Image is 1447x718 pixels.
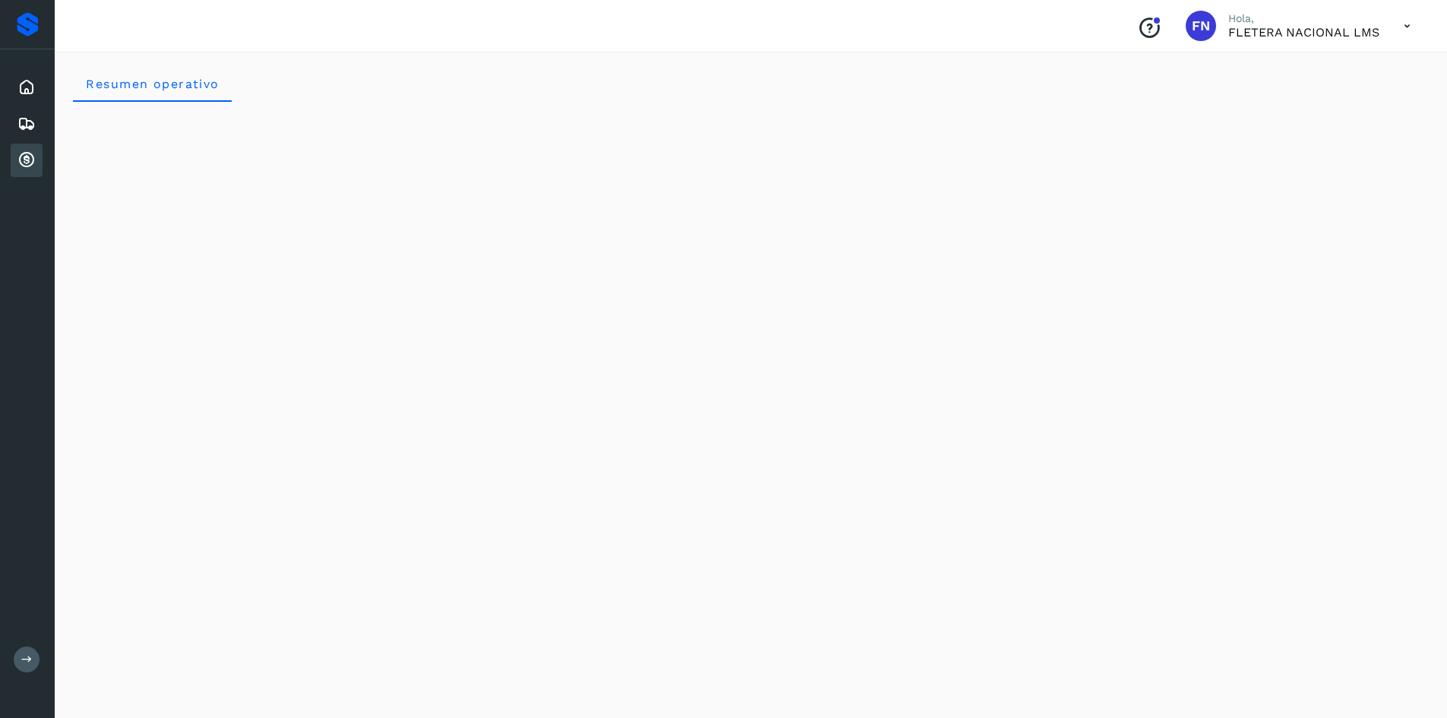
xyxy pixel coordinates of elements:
span: Resumen operativo [85,77,220,91]
div: Embarques [11,107,43,141]
div: Inicio [11,71,43,104]
p: FLETERA NACIONAL LMS [1228,25,1379,40]
div: Cuentas por cobrar [11,144,43,177]
p: Hola, [1228,12,1379,25]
